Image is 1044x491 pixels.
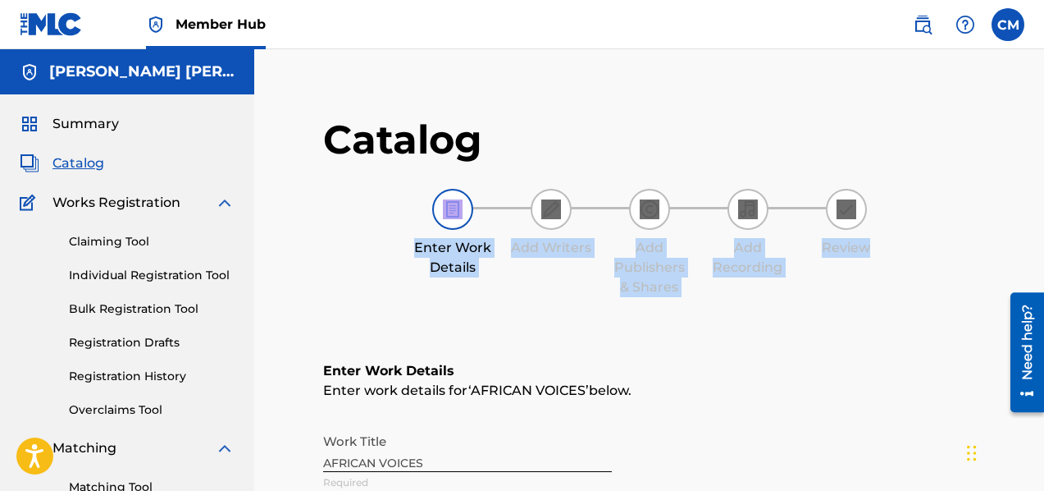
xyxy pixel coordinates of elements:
img: step indicator icon for Add Publishers & Shares [640,200,659,219]
a: CatalogCatalog [20,154,104,173]
img: Top Rightsholder [146,15,166,34]
span: Matching [52,438,116,458]
a: Registration History [69,368,235,385]
iframe: Chat Widget [962,412,1044,491]
div: Arrastar [967,429,977,478]
img: expand [215,193,235,213]
span: below. [589,383,631,398]
iframe: Resource Center [998,287,1044,419]
img: Accounts [20,62,39,82]
div: Add Writers [510,238,592,258]
div: Enter Work Details [412,238,494,278]
img: expand [215,438,235,458]
span: Member Hub [176,15,266,34]
div: Help [949,8,982,41]
a: Public Search [906,8,939,41]
img: search [913,15,932,34]
div: Widget de chat [962,412,1044,491]
img: step indicator icon for Add Writers [541,200,561,219]
span: AFRICAN VOICES [468,383,589,398]
a: Bulk Registration Tool [69,301,235,318]
div: User Menu [992,8,1024,41]
img: MLC Logo [20,12,83,36]
div: Add Publishers & Shares [609,238,691,297]
img: Works Registration [20,193,41,213]
a: Claiming Tool [69,233,235,250]
img: step indicator icon for Enter Work Details [443,200,463,219]
span: Works Registration [52,193,180,213]
div: Review [805,238,887,258]
img: step indicator icon for Review [837,200,856,219]
h6: Enter Work Details [323,361,975,381]
a: Individual Registration Tool [69,267,235,284]
span: Catalog [52,154,104,173]
span: Enter work details for [323,383,468,398]
img: Matching [20,438,40,458]
img: help [955,15,975,34]
img: Catalog [20,154,39,173]
img: step indicator icon for Add Recording [738,200,758,219]
a: Registration Drafts [69,334,235,351]
h1: Catalog [323,115,975,164]
div: Add Recording [707,238,789,278]
a: Overclaims Tool [69,402,235,419]
h5: Claudio Jorge Silva Marques [49,62,235,81]
a: SummarySummary [20,114,119,134]
span: Summary [52,114,119,134]
span: AFRICAN VOICES [471,383,586,398]
img: Summary [20,114,39,134]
